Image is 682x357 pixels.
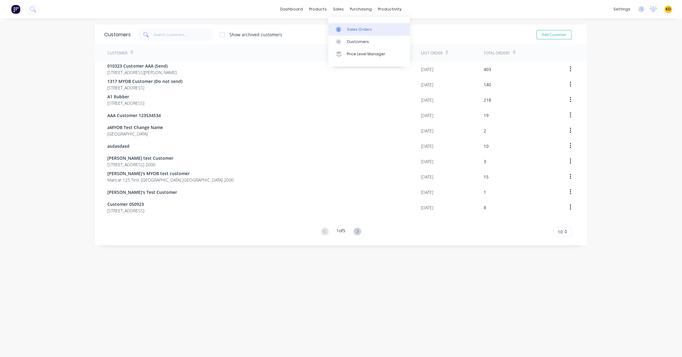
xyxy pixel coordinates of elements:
div: [DATE] [421,189,433,195]
div: [DATE] [421,81,433,88]
div: 403 [484,66,491,73]
div: Customers [104,31,131,38]
div: Last Order [421,50,442,56]
span: [PERSON_NAME] test Customer [107,155,173,161]
div: 15 [484,174,489,180]
span: 10 [558,229,563,235]
div: 1 of 5 [337,227,346,236]
div: sales [330,5,347,14]
div: Total Orders [484,50,510,56]
div: 218 [484,97,491,103]
span: Maricar 125 Test [GEOGRAPHIC_DATA] [GEOGRAPHIC_DATA] 2000 [107,177,234,183]
a: dashboard [277,5,306,14]
div: [DATE] [421,66,433,73]
span: [GEOGRAPHIC_DATA] [107,131,163,137]
span: Customer 050923 [107,201,144,207]
a: Customers [328,36,410,48]
span: asdasdasd [107,143,129,149]
input: Search customers... [154,29,214,41]
div: 3 [484,158,486,165]
a: Sales Orders [328,23,410,35]
span: [PERSON_NAME]'s MYOB test customer [107,170,234,177]
span: 1317 MYOB Customer (Do not send) [107,78,182,84]
div: 2 [484,127,486,134]
img: Factory [11,5,20,14]
div: 19 [484,112,489,119]
span: AAA Customer 123534534 [107,112,161,119]
span: [STREET_ADDRESS] 2000 [107,161,173,168]
span: KD [666,6,671,12]
span: 010323 Customer AAA (Send) [107,63,176,69]
div: [DATE] [421,143,433,149]
div: 140 [484,81,491,88]
span: [STREET_ADDRESS] [107,100,144,106]
div: Customer [107,50,127,56]
span: A1 Rubber [107,93,144,100]
div: 8 [484,204,486,211]
div: [DATE] [421,174,433,180]
div: purchasing [347,5,375,14]
span: [STREET_ADDRESS] [107,84,182,91]
div: 10 [484,143,489,149]
div: 1 [484,189,486,195]
div: Show archived customers [229,31,282,38]
div: Customers [347,39,369,45]
div: Sales Orders [347,27,372,32]
span: [STREET_ADDRESS] [107,207,144,214]
div: Price Level Manager [347,51,385,57]
span: [PERSON_NAME]'s Test Customer [107,189,177,195]
div: [DATE] [421,97,433,103]
span: [STREET_ADDRESS][PERSON_NAME] [107,69,176,76]
div: settings [610,5,633,14]
button: Add Customer [537,30,572,39]
div: [DATE] [421,127,433,134]
div: products [306,5,330,14]
a: Price Level Manager [328,48,410,60]
div: [DATE] [421,112,433,119]
span: aMYOB Test Change Name [107,124,163,131]
div: [DATE] [421,158,433,165]
div: productivity [375,5,405,14]
div: [DATE] [421,204,433,211]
